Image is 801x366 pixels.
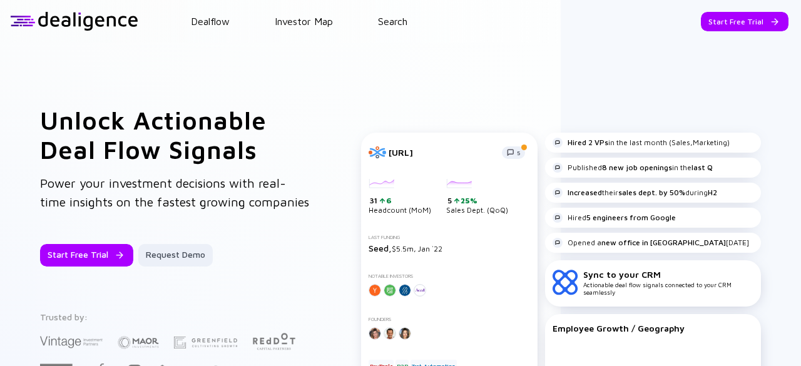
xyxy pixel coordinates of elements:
[553,213,676,223] div: Hired
[369,243,530,253] div: $5.5m, Jan `22
[40,335,103,349] img: Vintage Investment Partners
[378,16,407,27] a: Search
[553,138,730,148] div: in the last month (Sales,Marketing)
[583,269,753,296] div: Actionable deal flow signals connected to your CRM seamlessly
[370,196,431,206] div: 31
[389,147,494,158] div: [URL]
[618,188,685,197] strong: sales dept. by 50%
[459,196,477,205] div: 25%
[553,238,749,248] div: Opened a [DATE]
[118,332,159,353] img: Maor Investments
[369,235,530,240] div: Last Funding
[174,337,237,348] img: Greenfield Partners
[568,138,608,147] strong: Hired 2 VPs
[369,273,530,279] div: Notable Investors
[447,196,508,206] div: 5
[583,269,753,280] div: Sync to your CRM
[40,105,311,164] h1: Unlock Actionable Deal Flow Signals
[446,179,508,215] div: Sales Dept. (QoQ)
[369,179,431,215] div: Headcount (MoM)
[40,312,309,322] div: Trusted by:
[701,12,788,31] button: Start Free Trial
[553,163,713,173] div: Published in the
[138,244,213,267] button: Request Demo
[553,323,753,333] div: Employee Growth / Geography
[586,213,676,222] strong: 5 engineers from Google
[385,196,392,205] div: 6
[708,188,717,197] strong: H2
[252,330,296,351] img: Red Dot Capital Partners
[691,163,713,172] strong: last Q
[553,188,717,198] div: their during
[602,163,672,172] strong: 8 new job openings
[191,16,230,27] a: Dealflow
[568,188,602,197] strong: Increased
[275,16,333,27] a: Investor Map
[40,176,309,209] span: Power your investment decisions with real-time insights on the fastest growing companies
[40,244,133,267] button: Start Free Trial
[601,238,726,247] strong: new office in [GEOGRAPHIC_DATA]
[369,243,392,253] span: Seed,
[369,317,530,322] div: Founders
